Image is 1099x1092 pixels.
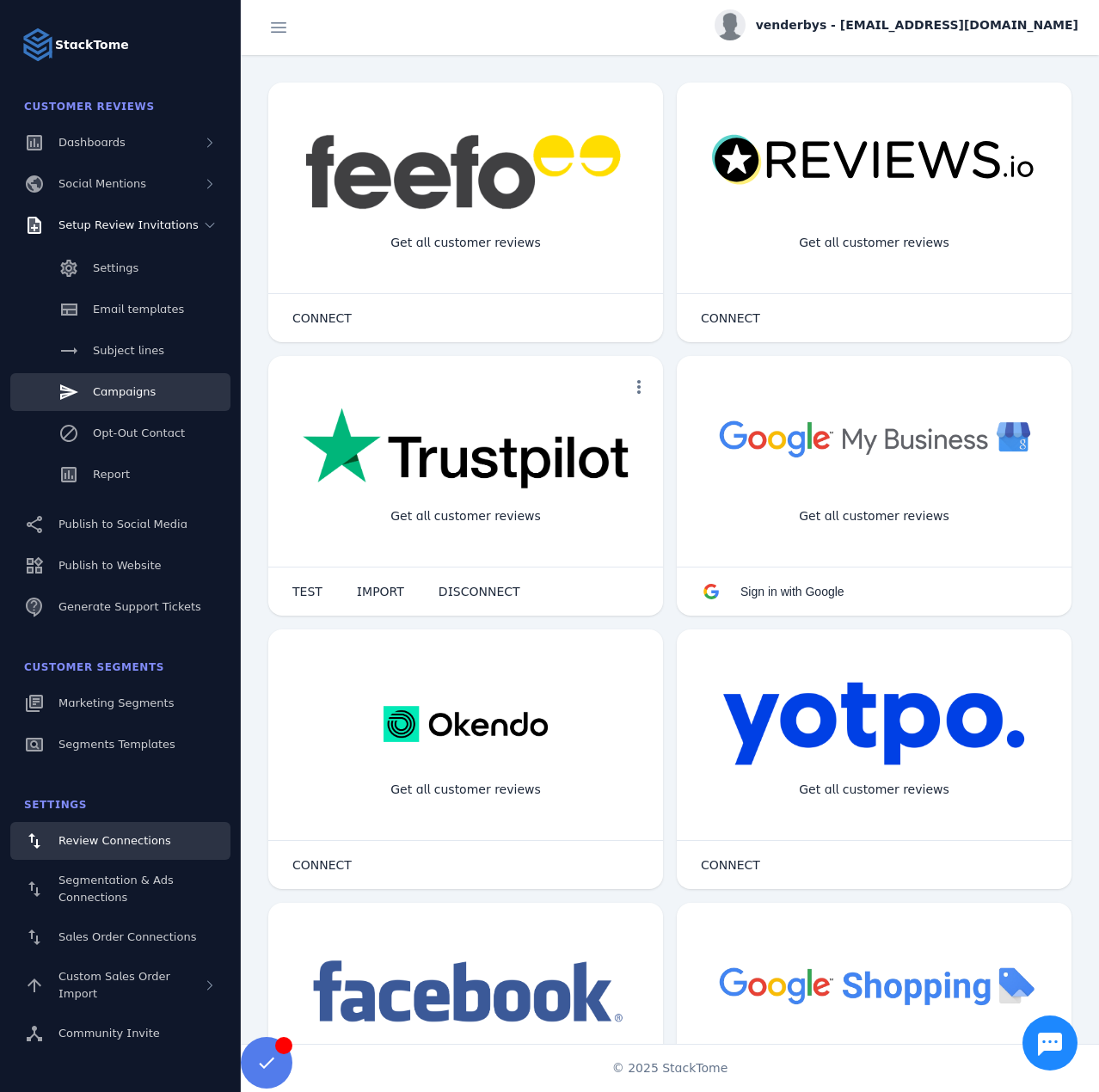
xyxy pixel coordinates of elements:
[58,600,201,613] span: Generate Support Tickets
[711,134,1037,187] img: reviewsio.svg
[93,344,164,357] span: Subject lines
[622,370,656,404] button: more
[785,220,963,266] div: Get all customer reviews
[58,218,199,231] span: Setup Review Invitations
[10,291,230,328] a: Email templates
[10,684,230,722] a: Marketing Segments
[10,726,230,764] a: Segments Templates
[421,574,537,609] button: DISCONNECT
[58,834,171,847] span: Review Connections
[292,859,352,871] span: CONNECT
[612,1059,728,1077] span: © 2025 StackTome
[10,588,230,626] a: Generate Support Tickets
[785,494,963,539] div: Get all customer reviews
[10,456,230,494] a: Report
[24,799,87,811] span: Settings
[715,9,746,40] img: profile.jpg
[24,661,164,673] span: Customer Segments
[58,136,126,149] span: Dashboards
[340,574,421,609] button: IMPORT
[58,177,146,190] span: Social Mentions
[439,586,520,598] span: DISCONNECT
[24,101,155,113] span: Customer Reviews
[377,494,555,539] div: Get all customer reviews
[58,696,174,709] span: Marketing Segments
[711,408,1037,469] img: googlebusiness.png
[772,1040,975,1086] div: Import Products from Google
[377,767,555,813] div: Get all customer reviews
[93,385,156,398] span: Campaigns
[58,518,187,531] span: Publish to Social Media
[701,859,760,871] span: CONNECT
[55,36,129,54] strong: StackTome
[58,874,174,904] span: Segmentation & Ads Connections
[10,506,230,543] a: Publish to Social Media
[722,681,1026,767] img: yotpo.png
[756,16,1078,34] span: venderbys - [EMAIL_ADDRESS][DOMAIN_NAME]
[93,426,185,439] span: Opt-Out Contact
[292,312,352,324] span: CONNECT
[58,930,196,943] span: Sales Order Connections
[10,414,230,452] a: Opt-Out Contact
[10,332,230,370] a: Subject lines
[684,301,777,335] button: CONNECT
[10,918,230,956] a: Sales Order Connections
[377,220,555,266] div: Get all customer reviews
[10,1015,230,1052] a: Community Invite
[701,312,760,324] span: CONNECT
[684,848,777,882] button: CONNECT
[10,249,230,287] a: Settings
[303,134,629,210] img: feefo.png
[58,970,170,1000] span: Custom Sales Order Import
[357,586,404,598] span: IMPORT
[93,261,138,274] span: Settings
[711,954,1037,1015] img: googleshopping.png
[275,574,340,609] button: TEST
[715,9,1078,40] button: venderbys - [EMAIL_ADDRESS][DOMAIN_NAME]
[684,574,862,609] button: Sign in with Google
[303,408,629,492] img: trustpilot.png
[10,822,230,860] a: Review Connections
[10,547,230,585] a: Publish to Website
[292,586,322,598] span: TEST
[58,738,175,751] span: Segments Templates
[275,848,369,882] button: CONNECT
[58,1027,160,1040] span: Community Invite
[785,767,963,813] div: Get all customer reviews
[10,863,230,915] a: Segmentation & Ads Connections
[384,681,548,767] img: okendo.webp
[10,373,230,411] a: Campaigns
[93,303,184,316] span: Email templates
[275,301,369,335] button: CONNECT
[93,468,130,481] span: Report
[303,954,629,1031] img: facebook.png
[21,28,55,62] img: Logo image
[740,585,844,598] span: Sign in with Google
[58,559,161,572] span: Publish to Website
